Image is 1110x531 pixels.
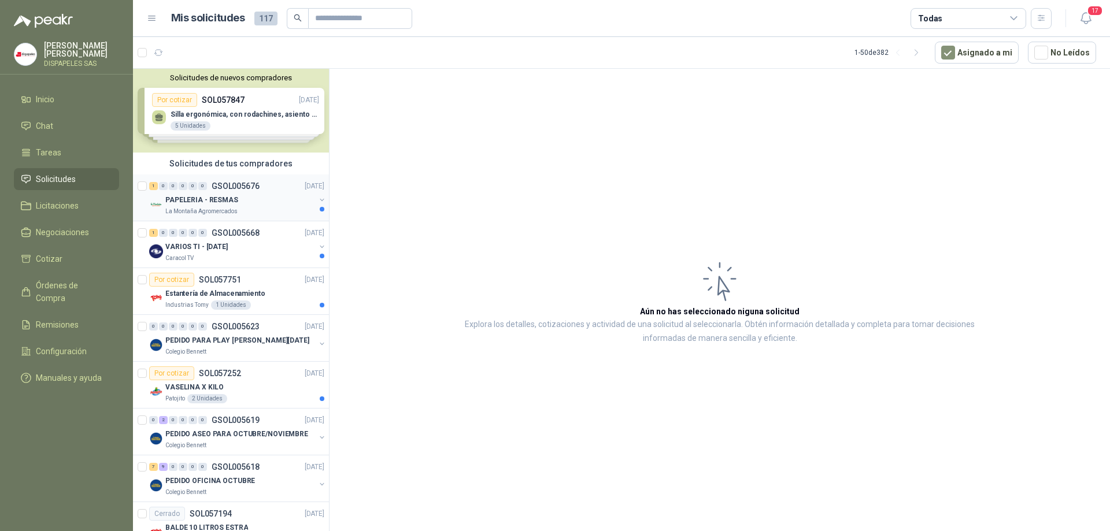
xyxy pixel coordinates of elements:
[165,335,309,346] p: PEDIDO PARA PLAY [PERSON_NAME][DATE]
[149,416,158,424] div: 0
[149,182,158,190] div: 1
[165,254,194,263] p: Caracol TV
[159,322,168,331] div: 0
[149,179,327,216] a: 1 0 0 0 0 0 GSOL005676[DATE] Company LogoPAPELERIA - RESMASLa Montaña Agromercados
[36,93,54,106] span: Inicio
[14,88,119,110] a: Inicio
[14,142,119,164] a: Tareas
[305,181,324,192] p: [DATE]
[149,322,158,331] div: 0
[188,229,197,237] div: 0
[149,385,163,399] img: Company Logo
[165,288,265,299] p: Estantería de Almacenamiento
[165,394,185,403] p: Patojito
[305,415,324,426] p: [DATE]
[254,12,277,25] span: 117
[149,338,163,352] img: Company Logo
[149,226,327,263] a: 1 0 0 0 0 0 GSOL005668[DATE] Company LogoVARIOS TI - [DATE]Caracol TV
[198,182,207,190] div: 0
[1028,42,1096,64] button: No Leídos
[169,463,177,471] div: 0
[14,195,119,217] a: Licitaciones
[159,416,168,424] div: 2
[149,244,163,258] img: Company Logo
[165,441,206,450] p: Colegio Bennett
[305,462,324,473] p: [DATE]
[918,12,942,25] div: Todas
[198,229,207,237] div: 0
[179,416,187,424] div: 0
[149,478,163,492] img: Company Logo
[188,463,197,471] div: 0
[133,362,329,409] a: Por cotizarSOL057252[DATE] Company LogoVASELINA X KILOPatojito2 Unidades
[149,463,158,471] div: 7
[169,229,177,237] div: 0
[212,229,260,237] p: GSOL005668
[149,229,158,237] div: 1
[165,347,206,357] p: Colegio Bennett
[1075,8,1096,29] button: 17
[198,322,207,331] div: 0
[149,413,327,450] a: 0 2 0 0 0 0 GSOL005619[DATE] Company LogoPEDIDO ASEO PARA OCTUBRE/NOVIEMBREColegio Bennett
[44,42,119,58] p: [PERSON_NAME] [PERSON_NAME]
[159,463,168,471] div: 9
[165,382,224,393] p: VASELINA X KILO
[165,195,238,206] p: PAPELERIA - RESMAS
[212,182,260,190] p: GSOL005676
[138,73,324,82] button: Solicitudes de nuevos compradores
[14,14,73,28] img: Logo peakr
[294,14,302,22] span: search
[14,314,119,336] a: Remisiones
[165,429,308,440] p: PEDIDO ASEO PARA OCTUBRE/NOVIEMBRE
[36,146,61,159] span: Tareas
[14,274,119,309] a: Órdenes de Compra
[36,173,76,185] span: Solicitudes
[14,248,119,270] a: Cotizar
[305,368,324,379] p: [DATE]
[165,207,238,216] p: La Montaña Agromercados
[159,229,168,237] div: 0
[36,199,79,212] span: Licitaciones
[188,182,197,190] div: 0
[133,268,329,315] a: Por cotizarSOL057751[DATE] Company LogoEstantería de AlmacenamientoIndustrias Tomy1 Unidades
[179,182,187,190] div: 0
[14,340,119,362] a: Configuración
[211,300,251,310] div: 1 Unidades
[36,120,53,132] span: Chat
[165,300,209,310] p: Industrias Tomy
[36,252,62,265] span: Cotizar
[171,10,245,27] h1: Mis solicitudes
[169,322,177,331] div: 0
[445,318,994,346] p: Explora los detalles, cotizaciones y actividad de una solicitud al seleccionarla. Obtén informaci...
[169,182,177,190] div: 0
[188,416,197,424] div: 0
[198,416,207,424] div: 0
[165,476,255,487] p: PEDIDO OFICINA OCTUBRE
[305,508,324,519] p: [DATE]
[14,168,119,190] a: Solicitudes
[198,463,207,471] div: 0
[36,372,102,384] span: Manuales y ayuda
[305,274,324,285] p: [DATE]
[188,322,197,331] div: 0
[169,416,177,424] div: 0
[36,318,79,331] span: Remisiones
[36,345,87,358] span: Configuración
[149,320,327,357] a: 0 0 0 0 0 0 GSOL005623[DATE] Company LogoPEDIDO PARA PLAY [PERSON_NAME][DATE]Colegio Bennett
[640,305,800,318] h3: Aún no has seleccionado niguna solicitud
[212,416,260,424] p: GSOL005619
[187,394,227,403] div: 2 Unidades
[1087,5,1103,16] span: 17
[36,226,89,239] span: Negociaciones
[36,279,108,305] span: Órdenes de Compra
[149,198,163,211] img: Company Logo
[44,60,119,67] p: DISPAPELES SAS
[133,69,329,153] div: Solicitudes de nuevos compradoresPor cotizarSOL057847[DATE] Silla ergonómica, con rodachines, asi...
[14,367,119,389] a: Manuales y ayuda
[165,488,206,497] p: Colegio Bennett
[133,153,329,174] div: Solicitudes de tus compradores
[14,221,119,243] a: Negociaciones
[935,42,1019,64] button: Asignado a mi
[854,43,926,62] div: 1 - 50 de 382
[179,229,187,237] div: 0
